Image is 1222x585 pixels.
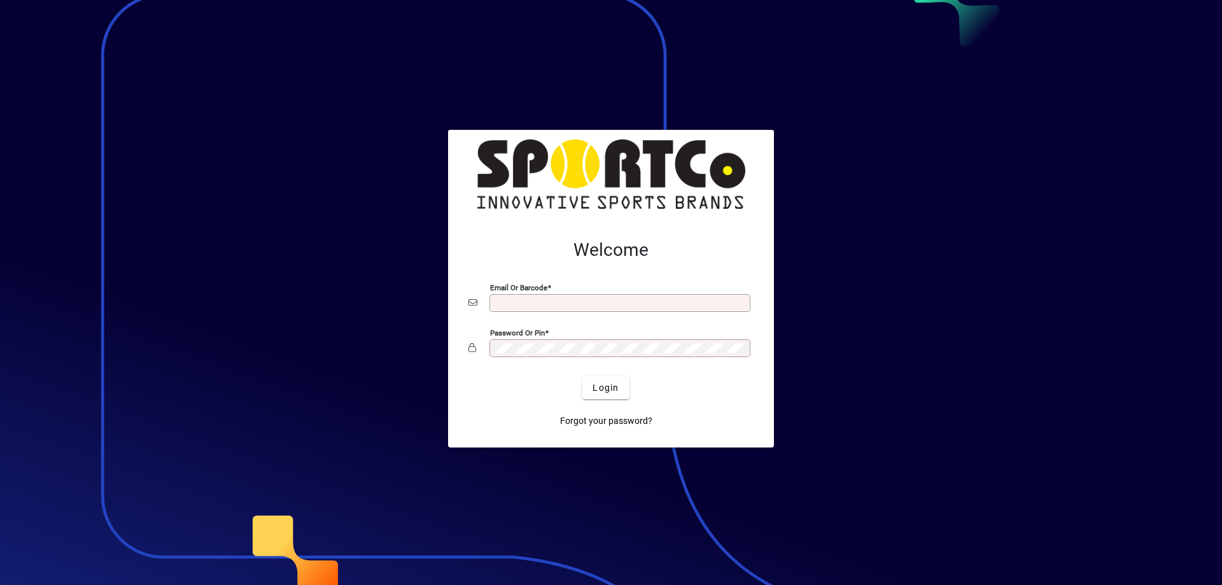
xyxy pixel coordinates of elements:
[560,414,652,428] span: Forgot your password?
[593,381,619,395] span: Login
[468,239,754,261] h2: Welcome
[490,283,547,292] mat-label: Email or Barcode
[490,328,545,337] mat-label: Password or Pin
[582,376,629,399] button: Login
[555,409,657,432] a: Forgot your password?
